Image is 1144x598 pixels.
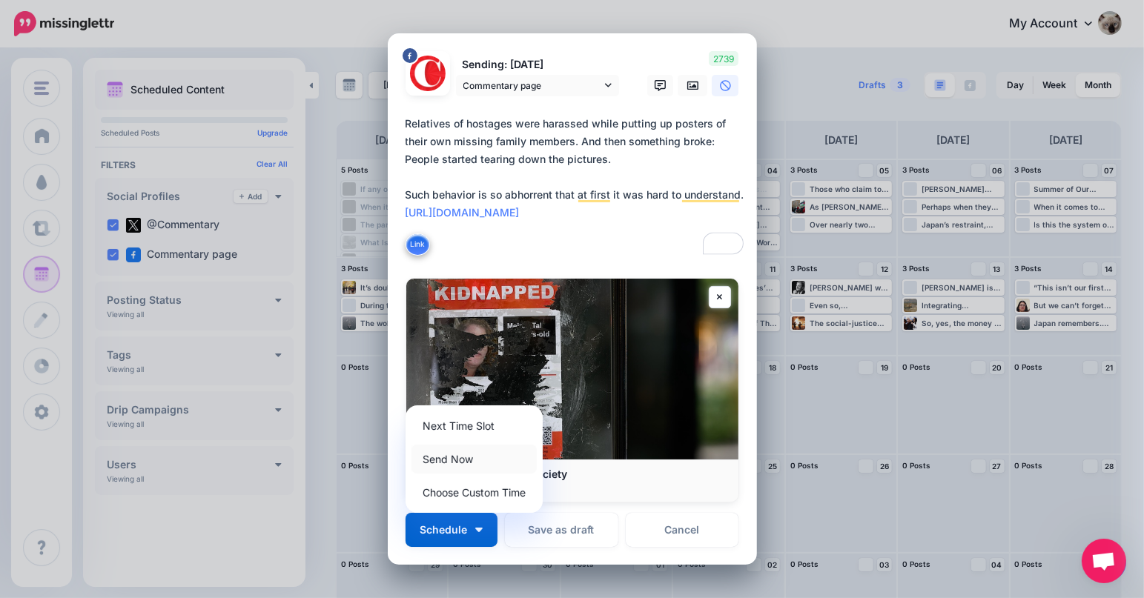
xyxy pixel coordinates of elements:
[456,56,619,73] p: Sending: [DATE]
[406,233,430,256] button: Link
[463,78,601,93] span: Commentary page
[406,279,738,459] img: Tearing the Fabric of Society
[420,525,468,535] span: Schedule
[709,51,738,66] span: 2739
[411,445,537,474] a: Send Now
[410,56,446,91] img: 291864331_468958885230530_187971914351797662_n-bsa127305.png
[475,528,483,532] img: arrow-down-white.png
[406,115,747,257] textarea: To enrich screen reader interactions, please activate Accessibility in Grammarly extension settings
[626,513,739,547] a: Cancel
[406,513,497,547] button: Schedule
[406,405,543,513] div: Schedule
[421,481,724,494] p: [DOMAIN_NAME]
[411,478,537,507] a: Choose Custom Time
[456,75,619,96] a: Commentary page
[505,513,618,547] button: Save as draft
[406,115,747,222] div: Relatives of hostages were harassed while putting up posters of their own missing family members....
[411,411,537,440] a: Next Time Slot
